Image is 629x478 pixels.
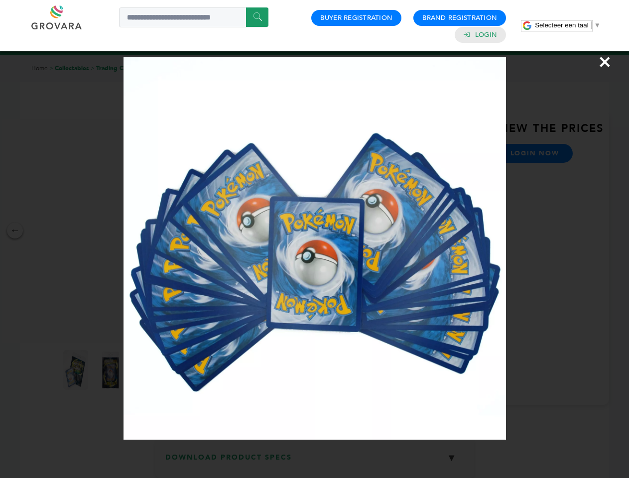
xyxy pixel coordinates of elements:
[591,21,592,29] span: ​
[535,21,588,29] span: Selecteer een taal
[119,7,268,27] input: Search a product or brand...
[598,48,612,76] span: ×
[320,13,392,22] a: Buyer Registration
[594,21,601,29] span: ▼
[422,13,497,22] a: Brand Registration
[475,30,497,39] a: Login
[124,57,506,440] img: Image Preview
[535,21,601,29] a: Selecteer een taal​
